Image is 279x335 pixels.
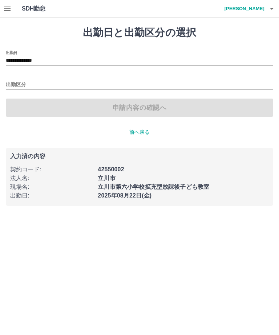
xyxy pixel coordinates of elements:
[6,27,273,39] h1: 出勤日と出勤区分の選択
[98,184,209,190] b: 立川市第六小学校拡充型放課後子ども教室
[98,192,151,199] b: 2025年08月22日(金)
[98,175,115,181] b: 立川市
[98,166,124,172] b: 42550002
[10,183,93,191] p: 現場名 :
[10,174,93,183] p: 法人名 :
[6,50,17,55] label: 出勤日
[10,153,269,159] p: 入力済の内容
[6,128,273,136] p: 前へ戻る
[10,165,93,174] p: 契約コード :
[10,191,93,200] p: 出勤日 :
